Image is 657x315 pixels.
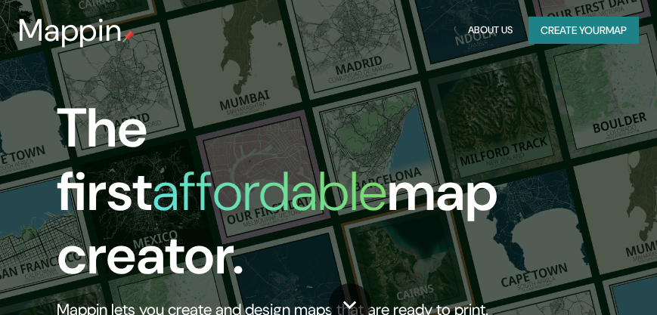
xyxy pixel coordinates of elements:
button: Create yourmap [528,17,639,45]
button: About Us [464,17,516,45]
h3: Mappin [18,12,122,48]
h1: The first map creator. [57,97,582,299]
h1: affordable [152,156,387,227]
img: mappin-pin [122,30,135,42]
